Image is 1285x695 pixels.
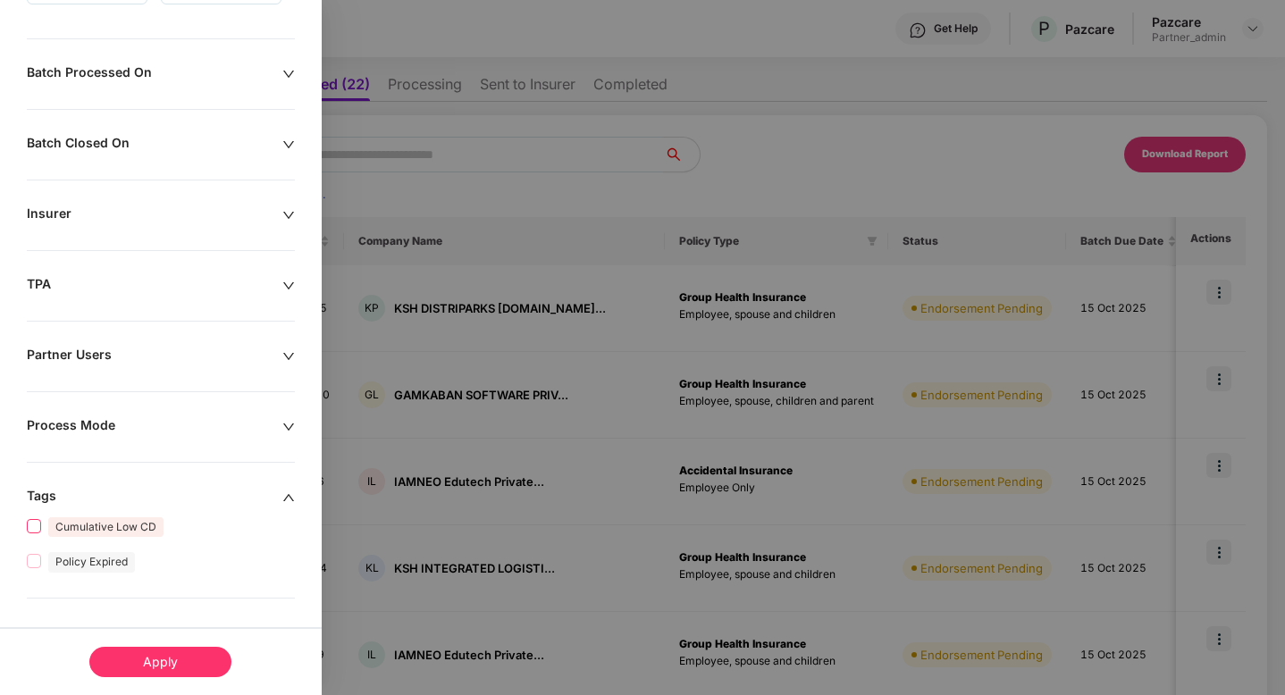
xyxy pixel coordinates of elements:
span: down [282,209,295,222]
span: Cumulative Low CD [48,517,164,537]
span: down [282,68,295,80]
div: Batch Processed On [27,64,282,84]
span: down [282,350,295,363]
span: Policy Expired [48,552,135,572]
span: down [282,280,295,292]
div: Insurer [27,205,282,225]
div: Tags [27,488,282,507]
div: Apply [89,647,231,677]
div: Partner Users [27,347,282,366]
span: down [282,138,295,151]
div: Process Mode [27,417,282,437]
div: Batch Closed On [27,135,282,155]
span: up [282,491,295,504]
span: down [282,421,295,433]
div: TPA [27,276,282,296]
